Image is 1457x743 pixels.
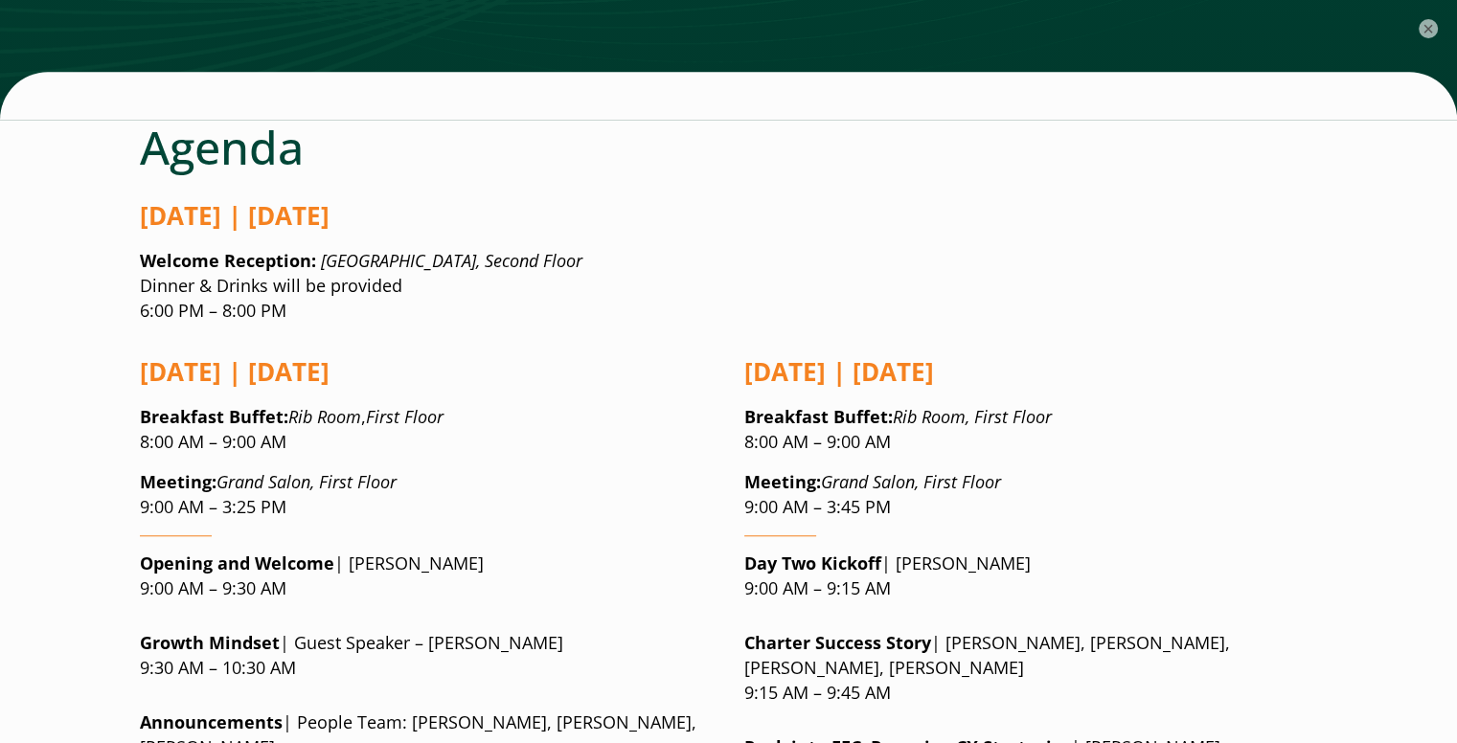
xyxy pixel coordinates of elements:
button: × [1419,19,1438,38]
strong: Day Two Kickoff [744,552,881,574]
strong: [DATE] | [DATE] [744,354,934,389]
p: 9:00 AM – 3:25 PM [140,470,714,520]
p: | [PERSON_NAME] 9:00 AM – 9:15 AM [744,552,1318,601]
strong: Meeting: [744,470,821,493]
strong: [DATE] | [DATE] [140,198,330,233]
em: Rib Room, First Floor [893,405,1052,428]
p: Dinner & Drinks will be provided 6:00 PM – 8:00 PM [140,249,1318,324]
em: First Floor [366,405,444,428]
strong: Announcements [140,710,283,733]
strong: [DATE] | [DATE] [140,354,330,389]
em: [GEOGRAPHIC_DATA], Second Floor [321,249,582,272]
strong: Opening and Welcome [140,552,334,574]
strong: Growth Mindset [140,631,280,654]
p: | [PERSON_NAME] 9:00 AM – 9:30 AM [140,552,714,601]
strong: Breakfast Buffet [744,405,888,428]
strong: Meeting: [140,470,216,493]
strong: : [140,405,288,428]
h2: Agenda [140,120,1318,175]
em: Grand Salon, First Floor [821,470,1001,493]
em: Grand Salon, First Floor [216,470,397,493]
em: Rib Room [288,405,361,428]
p: | Guest Speaker – [PERSON_NAME] 9:30 AM – 10:30 AM [140,631,714,681]
strong: : [744,405,893,428]
p: | [PERSON_NAME], [PERSON_NAME], [PERSON_NAME], [PERSON_NAME] 9:15 AM – 9:45 AM [744,631,1318,706]
strong: Welcome Reception: [140,249,316,272]
strong: Charter Success Story [744,631,931,654]
p: 9:00 AM – 3:45 PM [744,470,1318,520]
strong: Breakfast Buffet [140,405,284,428]
p: , 8:00 AM – 9:00 AM [140,405,714,455]
p: 8:00 AM – 9:00 AM [744,405,1318,455]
